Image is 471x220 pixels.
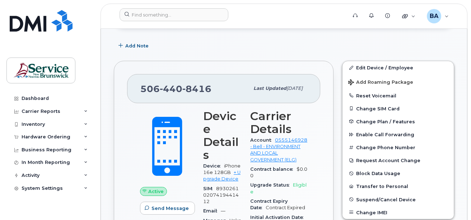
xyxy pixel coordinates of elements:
[250,166,297,172] span: Contract balance
[250,198,288,210] span: Contract Expiry Date
[203,208,221,214] span: Email
[250,182,293,188] span: Upgrade Status
[356,197,416,202] span: Suspend/Cancel Device
[342,115,454,128] button: Change Plan / Features
[253,86,286,91] span: Last updated
[342,141,454,154] button: Change Phone Number
[250,110,307,136] h3: Carrier Details
[286,86,303,91] span: [DATE]
[140,83,211,94] span: 506
[148,188,164,195] span: Active
[203,186,239,205] span: 89302610207419441412
[221,208,225,214] span: —
[182,83,211,94] span: 8416
[250,182,307,194] span: Eligible
[342,74,454,89] button: Add Roaming Package
[125,42,149,49] span: Add Note
[422,9,454,23] div: Bishop, April (ELG/EGL)
[140,202,195,215] button: Send Message
[114,39,155,52] button: Add Note
[250,137,307,162] a: 0555146928 - Bell - ENVIRONMENT AND LOCAL GOVERNMENT (ELG)
[342,180,454,193] button: Transfer to Personal
[397,9,420,23] div: Quicklinks
[342,167,454,180] button: Block Data Usage
[356,132,414,137] span: Enable Call Forwarding
[342,206,454,219] button: Change IMEI
[342,193,454,206] button: Suspend/Cancel Device
[342,61,454,74] a: Edit Device / Employee
[356,119,415,124] span: Change Plan / Features
[342,154,454,167] button: Request Account Change
[250,215,307,220] span: Initial Activation Date
[342,89,454,102] button: Reset Voicemail
[120,8,228,21] input: Find something...
[266,205,305,210] span: Contract Expired
[160,83,182,94] span: 440
[342,128,454,141] button: Enable Call Forwarding
[342,102,454,115] button: Change SIM Card
[203,163,224,169] span: Device
[250,137,275,143] span: Account
[430,12,438,20] span: BA
[203,186,216,191] span: SIM
[151,205,189,212] span: Send Message
[203,110,242,161] h3: Device Details
[348,79,413,86] span: Add Roaming Package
